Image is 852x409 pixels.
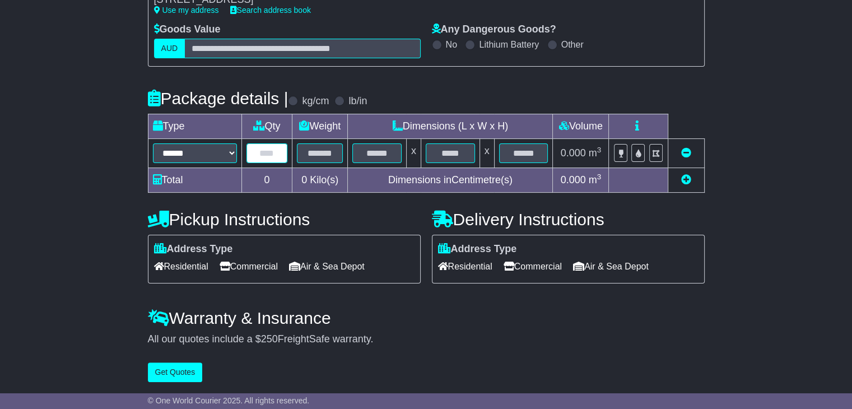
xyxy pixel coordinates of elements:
span: © One World Courier 2025. All rights reserved. [148,396,310,405]
a: Remove this item [681,147,691,159]
a: Use my address [154,6,219,15]
label: Address Type [154,243,233,255]
sup: 3 [597,173,602,181]
span: 0.000 [561,147,586,159]
span: 250 [261,333,278,345]
h4: Warranty & Insurance [148,309,705,327]
td: x [479,138,494,168]
sup: 3 [597,146,602,154]
label: kg/cm [302,95,329,108]
a: Search address book [230,6,311,15]
span: Air & Sea Depot [289,258,365,275]
span: Residential [154,258,208,275]
label: Goods Value [154,24,221,36]
span: Residential [438,258,492,275]
label: AUD [154,39,185,58]
td: x [406,138,421,168]
span: m [589,174,602,185]
label: Other [561,39,584,50]
h4: Delivery Instructions [432,210,705,229]
label: Any Dangerous Goods? [432,24,556,36]
td: Volume [553,114,609,138]
td: Qty [241,114,292,138]
h4: Package details | [148,89,288,108]
button: Get Quotes [148,362,203,382]
td: Dimensions (L x W x H) [348,114,553,138]
td: Type [148,114,241,138]
td: Total [148,168,241,192]
span: 0.000 [561,174,586,185]
span: Commercial [220,258,278,275]
div: All our quotes include a $ FreightSafe warranty. [148,333,705,346]
span: Commercial [504,258,562,275]
label: Lithium Battery [479,39,539,50]
span: Air & Sea Depot [573,258,649,275]
td: Dimensions in Centimetre(s) [348,168,553,192]
span: 0 [301,174,307,185]
a: Add new item [681,174,691,185]
td: Kilo(s) [292,168,348,192]
td: 0 [241,168,292,192]
label: Address Type [438,243,517,255]
td: Weight [292,114,348,138]
label: lb/in [348,95,367,108]
h4: Pickup Instructions [148,210,421,229]
span: m [589,147,602,159]
label: No [446,39,457,50]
